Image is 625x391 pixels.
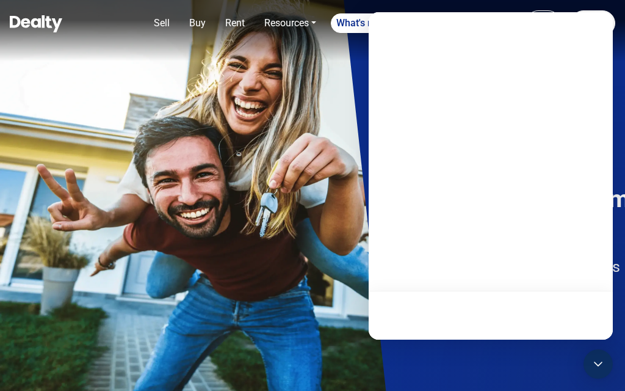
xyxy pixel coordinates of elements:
[220,11,250,35] a: Rent
[6,357,40,391] iframe: BigID CMP Widget
[149,11,175,35] a: Sell
[571,10,615,36] a: Sign Up
[583,349,613,379] div: Open Intercom Messenger
[526,10,561,36] a: Login
[184,11,211,35] a: Buy
[331,13,449,33] a: What's my Home Worth?
[259,11,321,35] a: Resources
[10,15,62,32] img: Dealty - Buy, Sell & Rent Homes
